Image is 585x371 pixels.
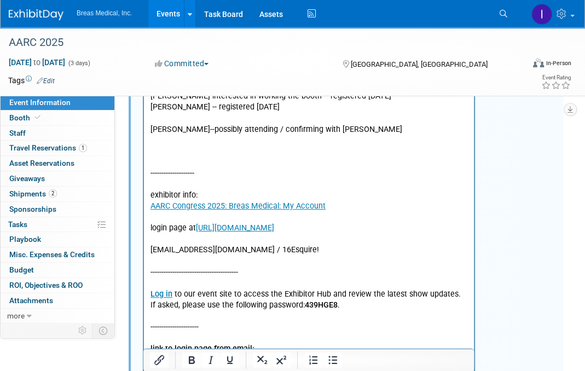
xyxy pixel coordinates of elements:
img: Format-Inperson.png [533,59,544,67]
span: Travel Reservations [9,143,87,152]
a: Asset Reservations [1,156,114,171]
span: [GEOGRAPHIC_DATA], [GEOGRAPHIC_DATA] [351,60,488,68]
span: Sponsorships [9,205,56,213]
span: (3 days) [67,60,90,67]
span: to [32,58,42,67]
button: Bold [182,352,201,368]
a: Shipments2 [1,187,114,201]
span: Tasks [8,220,27,229]
img: ExhibitDay [9,9,63,20]
a: Staff [1,126,114,141]
a: Event Information [1,95,114,110]
a: Budget [1,263,114,277]
a: Sponsorships [1,202,114,217]
a: Misc. Expenses & Credits [1,247,114,262]
a: Booth [1,111,114,125]
div: Event Format [484,57,571,73]
span: [DATE] [DATE] [8,57,66,67]
span: Budget [9,265,34,274]
span: Breas Medical, Inc. [77,9,132,17]
img: Inga Dolezar [531,4,552,25]
a: Tasks [1,217,114,232]
div: Event Rating [541,75,571,80]
span: Event Information [9,98,71,107]
button: Italic [201,352,220,368]
td: Tags [8,75,55,86]
button: Subscript [253,352,271,368]
button: Superscript [272,352,291,368]
button: Insert/edit link [150,352,169,368]
span: Playbook [9,235,41,244]
div: AARC 2025 [5,33,516,53]
a: Edit [37,77,55,85]
span: 1 [79,144,87,152]
a: more [1,309,114,323]
a: Giveaways [1,171,114,186]
span: Giveaways [9,174,45,183]
button: Bullet list [323,352,342,368]
span: more [7,311,25,320]
button: Committed [151,58,213,69]
span: Attachments [9,296,53,305]
i: Booth reservation complete [35,114,40,120]
td: Toggle Event Tabs [92,323,115,338]
td: Personalize Event Tab Strip [73,323,92,338]
button: Underline [221,352,239,368]
a: Attachments [1,293,114,308]
span: Misc. Expenses & Credits [9,250,95,259]
button: Numbered list [304,352,323,368]
span: ROI, Objectives & ROO [9,281,83,289]
a: ROI, Objectives & ROO [1,278,114,293]
span: 2 [49,189,57,198]
span: Asset Reservations [9,159,74,167]
span: Shipments [9,189,57,198]
span: Staff [9,129,26,137]
a: Playbook [1,232,114,247]
a: Travel Reservations1 [1,141,114,155]
div: In-Person [546,59,571,67]
span: Booth [9,113,43,122]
